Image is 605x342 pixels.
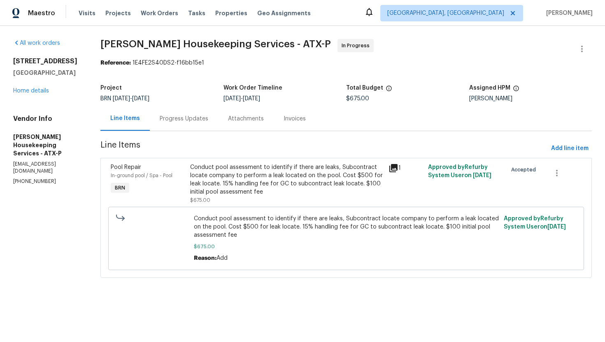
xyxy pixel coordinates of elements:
[28,9,55,17] span: Maestro
[100,85,122,91] h5: Project
[513,85,519,96] span: The hpm assigned to this work order.
[160,115,208,123] div: Progress Updates
[473,173,491,178] span: [DATE]
[110,114,140,122] div: Line Items
[132,96,149,102] span: [DATE]
[243,96,260,102] span: [DATE]
[223,96,260,102] span: -
[346,85,383,91] h5: Total Budget
[13,69,81,77] h5: [GEOGRAPHIC_DATA]
[284,115,306,123] div: Invoices
[100,141,548,156] span: Line Items
[100,39,331,49] span: [PERSON_NAME] Housekeeping Services - ATX-P
[100,60,131,66] b: Reference:
[112,184,128,192] span: BRN
[13,161,81,175] p: [EMAIL_ADDRESS][DOMAIN_NAME]
[228,115,264,123] div: Attachments
[223,85,282,91] h5: Work Order Timeline
[190,163,383,196] div: Conduct pool assessment to identify if there are leaks, Subcontract locate company to perform a l...
[547,224,566,230] span: [DATE]
[194,215,499,239] span: Conduct pool assessment to identify if there are leaks, Subcontract locate company to perform a l...
[113,96,149,102] span: -
[428,164,491,178] span: Approved by Refurby System User on
[13,178,81,185] p: [PHONE_NUMBER]
[100,59,592,67] div: 1E4FE2S40DS2-f16bb15e1
[389,163,423,173] div: 1
[194,255,216,261] span: Reason:
[386,85,392,96] span: The total cost of line items that have been proposed by Opendoor. This sum includes line items th...
[551,143,589,154] span: Add line item
[105,9,131,17] span: Projects
[13,57,81,65] h2: [STREET_ADDRESS]
[346,96,369,102] span: $675.00
[215,9,247,17] span: Properties
[111,173,172,178] span: In-ground pool / Spa - Pool
[216,255,228,261] span: Add
[141,9,178,17] span: Work Orders
[469,96,592,102] div: [PERSON_NAME]
[511,166,539,174] span: Accepted
[111,164,141,170] span: Pool Repair
[504,216,566,230] span: Approved by Refurby System User on
[257,9,311,17] span: Geo Assignments
[79,9,95,17] span: Visits
[190,198,210,203] span: $675.00
[548,141,592,156] button: Add line item
[13,115,81,123] h4: Vendor Info
[194,243,499,251] span: $675.00
[113,96,130,102] span: [DATE]
[387,9,504,17] span: [GEOGRAPHIC_DATA], [GEOGRAPHIC_DATA]
[188,10,205,16] span: Tasks
[13,40,60,46] a: All work orders
[100,96,149,102] span: BRN
[469,85,510,91] h5: Assigned HPM
[13,88,49,94] a: Home details
[13,133,81,157] h5: [PERSON_NAME] Housekeeping Services - ATX-P
[223,96,241,102] span: [DATE]
[342,42,373,50] span: In Progress
[543,9,593,17] span: [PERSON_NAME]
